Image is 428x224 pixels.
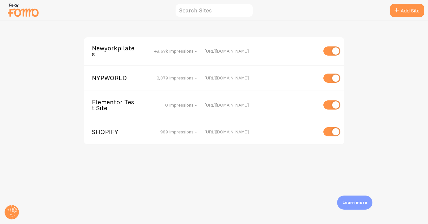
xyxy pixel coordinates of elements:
[92,75,145,81] span: NYPWORLD
[205,102,317,108] div: [URL][DOMAIN_NAME]
[92,45,145,57] span: Newyorkpilates
[157,75,197,81] span: 2,379 Impressions -
[154,48,197,54] span: 48.67k Impressions -
[165,102,197,108] span: 0 Impressions -
[205,129,317,135] div: [URL][DOMAIN_NAME]
[92,129,145,135] span: SHOPIFY
[160,129,197,135] span: 989 Impressions -
[342,199,367,206] p: Learn more
[205,48,317,54] div: [URL][DOMAIN_NAME]
[7,2,40,18] img: fomo-relay-logo-orange.svg
[337,196,372,210] div: Learn more
[205,75,317,81] div: [URL][DOMAIN_NAME]
[92,99,145,111] span: Elementor Test Site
